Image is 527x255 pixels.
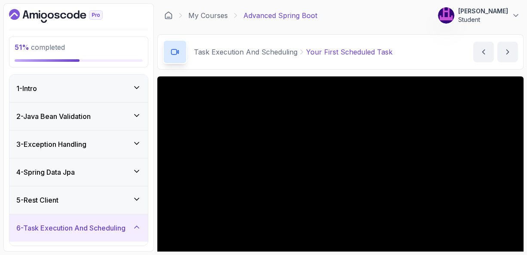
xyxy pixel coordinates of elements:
[15,43,65,52] span: completed
[9,214,148,242] button: 6-Task Execution And Scheduling
[194,47,297,57] p: Task Execution And Scheduling
[9,103,148,130] button: 2-Java Bean Validation
[164,11,173,20] a: Dashboard
[16,223,126,233] h3: 6 - Task Execution And Scheduling
[473,42,494,62] button: previous content
[458,7,508,15] p: [PERSON_NAME]
[16,139,86,149] h3: 3 - Exception Handling
[458,15,508,24] p: Student
[9,186,148,214] button: 5-Rest Client
[474,201,527,242] iframe: chat widget
[16,167,75,177] h3: 4 - Spring Data Jpa
[243,10,317,21] p: Advanced Spring Boot
[497,42,518,62] button: next content
[16,83,37,94] h3: 1 - Intro
[16,111,91,121] h3: 2 - Java Bean Validation
[15,43,29,52] span: 51 %
[438,7,520,24] button: user profile image[PERSON_NAME]Student
[9,158,148,186] button: 4-Spring Data Jpa
[9,131,148,158] button: 3-Exception Handling
[9,9,123,23] a: Dashboard
[188,10,228,21] a: My Courses
[306,47,392,57] p: Your First Scheduled Task
[9,75,148,102] button: 1-Intro
[438,7,454,24] img: user profile image
[16,195,58,205] h3: 5 - Rest Client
